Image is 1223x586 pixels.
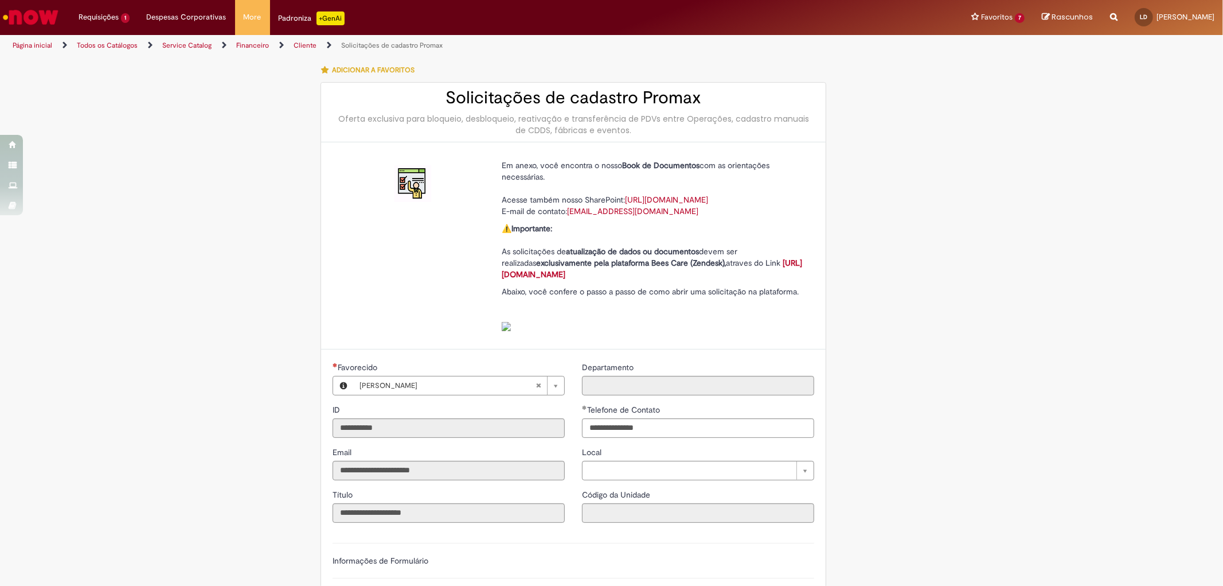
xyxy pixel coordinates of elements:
a: [PERSON_NAME]Limpar campo Favorecido [354,377,564,395]
p: Em anexo, você encontra o nosso com as orientações necessárias. Acesse também nosso SharePoint: E... [502,160,806,217]
p: Abaixo, você confere o passo a passo de como abrir uma solicitação na plataforma. [502,286,806,332]
label: Somente leitura - Código da Unidade [582,489,652,500]
input: Código da Unidade [582,503,814,523]
strong: Importante: [511,223,552,234]
a: Cliente [294,41,317,50]
span: More [244,11,261,23]
span: Requisições [79,11,119,23]
a: [URL][DOMAIN_NAME] [625,195,708,205]
span: Telefone de Contato [587,405,662,415]
p: ⚠️ As solicitações de devem ser realizadas atraves do Link [502,223,806,280]
a: [EMAIL_ADDRESS][DOMAIN_NAME] [567,206,698,216]
span: 1 [121,13,130,23]
h2: Solicitações de cadastro Promax [333,88,814,107]
strong: Book de Documentos [622,160,700,170]
button: Favorecido, Visualizar este registro Lucas Dantas [333,377,354,395]
div: Padroniza [279,11,345,25]
a: Financeiro [236,41,269,50]
a: Página inicial [13,41,52,50]
a: Rascunhos [1042,12,1093,23]
div: Oferta exclusiva para bloqueio, desbloqueio, reativação e transferência de PDVs entre Operações, ... [333,113,814,136]
span: [PERSON_NAME] [1156,12,1214,22]
input: Email [333,461,565,480]
span: LD [1140,13,1148,21]
strong: atualização de dados ou documentos [566,246,699,257]
span: Somente leitura - Email [333,447,354,457]
label: Informações de Formulário [333,556,428,566]
a: [URL][DOMAIN_NAME] [502,258,802,280]
input: ID [333,418,565,438]
span: Necessários - Favorecido [338,362,380,372]
img: sys_attachment.do [502,322,511,331]
button: Adicionar a Favoritos [321,58,421,82]
ul: Trilhas de página [9,35,807,56]
span: [PERSON_NAME] [360,377,536,395]
span: Despesas Corporativas [147,11,226,23]
a: Limpar campo Local [582,461,814,480]
span: Obrigatório Preenchido [582,405,587,410]
abbr: Limpar campo Favorecido [530,377,547,395]
a: Service Catalog [162,41,212,50]
span: Obrigatório Preenchido [333,363,338,367]
input: Telefone de Contato [582,418,814,438]
label: Somente leitura - Título [333,489,355,500]
input: Título [333,503,565,523]
label: Somente leitura - Email [333,447,354,458]
label: Somente leitura - ID [333,404,342,416]
span: Favoritos [981,11,1013,23]
img: ServiceNow [1,6,60,29]
p: +GenAi [317,11,345,25]
span: Rascunhos [1052,11,1093,22]
a: Todos os Catálogos [77,41,138,50]
span: Adicionar a Favoritos [332,65,415,75]
span: Somente leitura - Departamento [582,362,636,372]
label: Somente leitura - Departamento [582,362,636,373]
span: Local [582,447,604,457]
span: 7 [1015,13,1025,23]
a: Solicitações de cadastro Promax [341,41,443,50]
img: Solicitações de cadastro Promax [394,165,431,202]
strong: exclusivamente pela plataforma Bees Care (Zendesk), [536,258,726,268]
input: Departamento [582,376,814,395]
